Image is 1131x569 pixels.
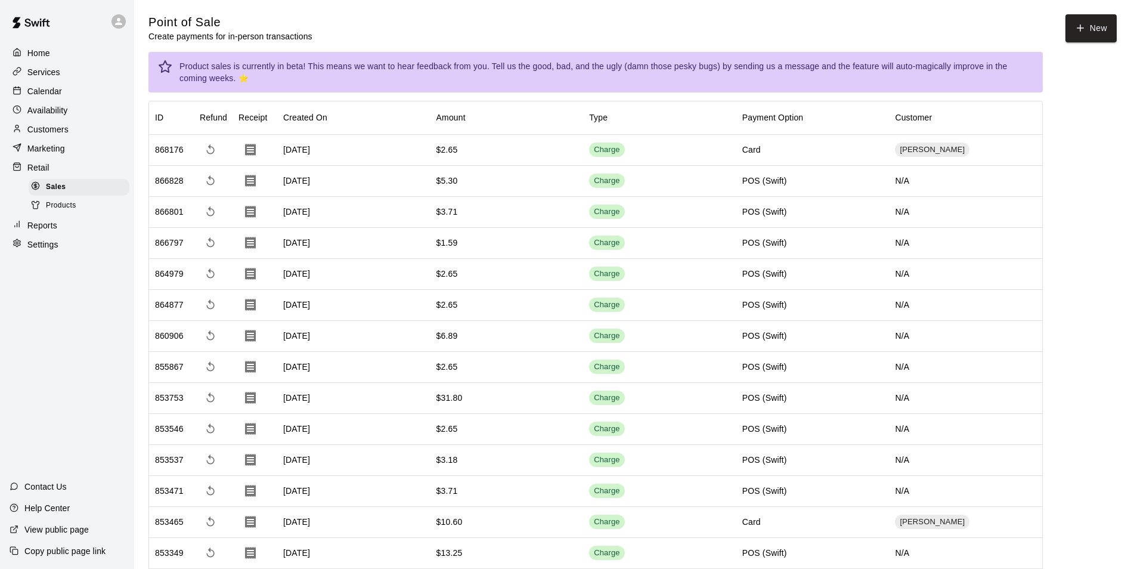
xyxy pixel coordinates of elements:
[10,82,125,100] a: Calendar
[283,101,327,134] div: Created On
[27,104,68,116] p: Availability
[10,44,125,62] a: Home
[27,47,50,59] p: Home
[238,541,262,565] button: Download Receipt
[27,123,69,135] p: Customers
[200,139,221,160] span: Refund payment
[149,101,194,134] div: ID
[155,361,184,373] div: 855867
[277,507,430,538] div: [DATE]
[10,236,125,253] a: Settings
[200,294,221,316] span: Refund payment
[742,330,787,342] div: POS (Swift)
[238,138,262,162] button: Download Receipt
[10,120,125,138] div: Customers
[155,423,184,435] div: 853546
[436,237,458,249] div: $1.59
[436,299,458,311] div: $2.65
[436,485,458,497] div: $3.71
[27,143,65,154] p: Marketing
[155,330,184,342] div: 860906
[200,418,221,440] span: Refund payment
[436,547,463,559] div: $13.25
[46,200,76,212] span: Products
[594,517,620,528] div: Charge
[889,290,1042,321] div: N/A
[277,321,430,352] div: [DATE]
[233,101,277,134] div: Receipt
[277,352,430,383] div: [DATE]
[238,169,262,193] button: Download Receipt
[742,485,787,497] div: POS (Swift)
[594,175,620,187] div: Charge
[889,166,1042,197] div: N/A
[194,101,233,134] div: Refund
[736,101,890,134] div: Payment Option
[155,268,184,280] div: 864979
[10,101,125,119] a: Availability
[742,516,761,528] div: Card
[742,423,787,435] div: POS (Swift)
[29,178,134,196] a: Sales
[27,219,57,231] p: Reports
[238,510,262,534] button: Download Receipt
[200,542,221,564] span: Refund payment
[889,101,1042,134] div: Customer
[200,325,221,347] span: Refund payment
[594,268,620,280] div: Charge
[594,423,620,435] div: Charge
[155,299,184,311] div: 864877
[895,515,969,529] div: [PERSON_NAME]
[155,392,184,404] div: 853753
[742,206,787,218] div: POS (Swift)
[742,392,787,404] div: POS (Swift)
[238,479,262,503] button: Download Receipt
[889,259,1042,290] div: N/A
[155,454,184,466] div: 853537
[742,101,804,134] div: Payment Option
[155,206,184,218] div: 866801
[200,480,221,502] span: Refund payment
[238,231,262,255] button: Download Receipt
[436,423,458,435] div: $2.65
[742,299,787,311] div: POS (Swift)
[200,170,221,191] span: Refund payment
[148,14,312,30] h5: Point of Sale
[589,101,608,134] div: Type
[238,386,262,410] button: Download Receipt
[889,352,1042,383] div: N/A
[594,299,620,311] div: Charge
[155,485,184,497] div: 853471
[155,516,184,528] div: 853465
[27,239,58,251] p: Settings
[24,502,70,514] p: Help Center
[594,330,620,342] div: Charge
[277,383,430,414] div: [DATE]
[277,135,430,166] div: [DATE]
[10,217,125,234] a: Reports
[277,101,430,134] div: Created On
[889,383,1042,414] div: N/A
[895,143,969,157] div: [PERSON_NAME]
[238,417,262,441] button: Download Receipt
[436,175,458,187] div: $5.30
[10,63,125,81] a: Services
[10,140,125,157] a: Marketing
[29,197,129,214] div: Products
[889,538,1042,569] div: N/A
[436,268,458,280] div: $2.65
[436,101,466,134] div: Amount
[277,476,430,507] div: [DATE]
[277,290,430,321] div: [DATE]
[436,330,458,342] div: $6.89
[594,361,620,373] div: Charge
[200,387,221,409] span: Refund payment
[277,228,430,259] div: [DATE]
[24,545,106,557] p: Copy public page link
[436,454,458,466] div: $3.18
[583,101,736,134] div: Type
